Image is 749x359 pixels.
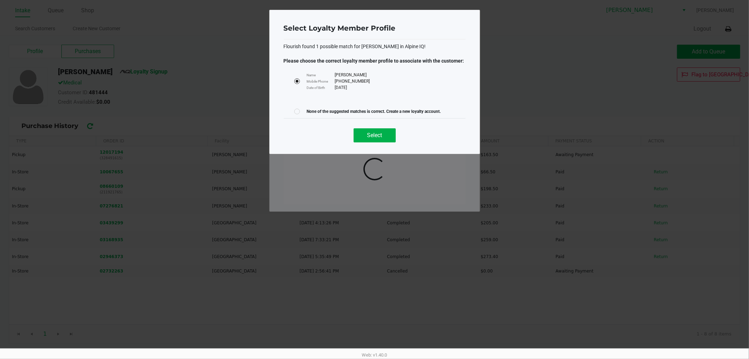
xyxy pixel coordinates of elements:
[307,79,335,84] span: Mobile Phone
[307,108,441,115] span: None of the suggested matches is correct. Create a new loyalty account.
[367,132,382,139] span: Select
[284,43,466,50] div: Flourish found 1 possible match for [PERSON_NAME] in Alpine IQ!
[335,72,367,78] span: [PERSON_NAME]
[284,57,466,65] div: Please choose the correct loyalty member profile to associate with the customer:
[284,23,396,33] div: Select Loyalty Member Profile
[307,85,335,90] span: Date of Birth
[354,128,396,142] button: Select
[335,78,370,84] span: [PHONE_NUMBER]
[362,352,387,358] span: Web: v1.40.0
[335,84,347,91] span: [DATE]
[307,72,335,78] span: Name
